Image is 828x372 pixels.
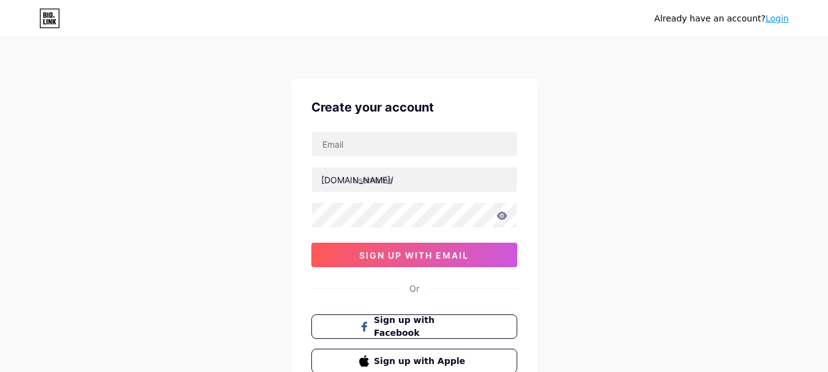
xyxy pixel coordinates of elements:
[374,314,469,340] span: Sign up with Facebook
[409,282,419,295] div: Or
[311,314,517,339] button: Sign up with Facebook
[312,167,517,192] input: username
[311,243,517,267] button: sign up with email
[312,132,517,156] input: Email
[359,250,469,260] span: sign up with email
[765,13,789,23] a: Login
[311,98,517,116] div: Create your account
[655,12,789,25] div: Already have an account?
[374,355,469,368] span: Sign up with Apple
[321,173,393,186] div: [DOMAIN_NAME]/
